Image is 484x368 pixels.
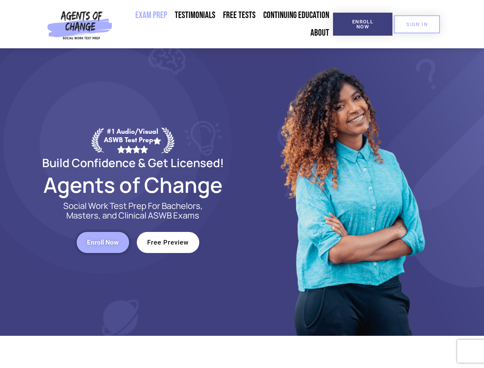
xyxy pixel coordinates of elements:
a: About [307,24,333,42]
a: Enroll Now [333,13,392,36]
a: Free Preview [137,232,199,253]
nav: Menu [115,7,333,42]
span: Free Preview [147,239,189,246]
p: Social Work Test Prep For Bachelors, Masters, and Clinical ASWB Exams [54,201,212,220]
img: Website Image 1 (1) [275,48,428,336]
a: Enroll Now [77,232,129,253]
a: SIGN IN [394,15,440,33]
span: Enroll Now [87,239,119,246]
a: Continuing Education [259,7,333,24]
span: SIGN IN [406,22,428,27]
h2: Build Confidence & Get Licensed! [24,157,242,168]
a: Free Tests [219,7,259,24]
span: Enroll Now [345,19,380,29]
a: Testimonials [171,7,219,24]
h2: Agents of Change [24,176,242,194]
div: #1 Audio/Visual ASWB Test Prep [104,127,161,153]
a: Exam Prep [131,7,171,24]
